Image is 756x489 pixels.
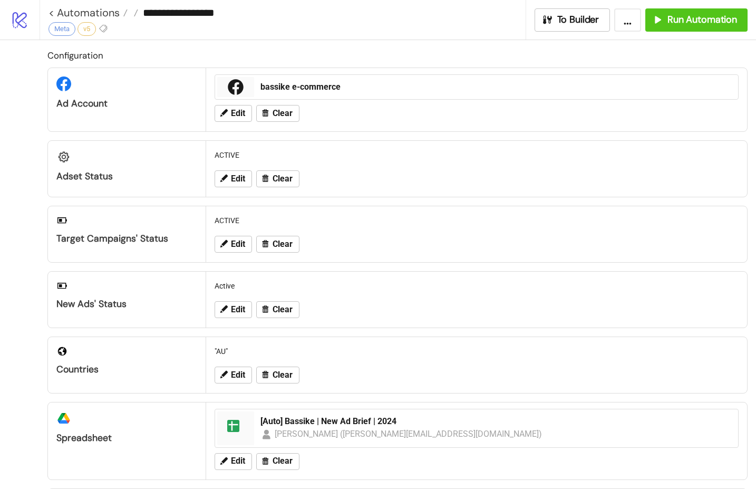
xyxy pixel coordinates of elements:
div: New Ads' Status [56,298,197,310]
span: Edit [231,239,245,249]
div: [PERSON_NAME] ([PERSON_NAME][EMAIL_ADDRESS][DOMAIN_NAME]) [275,427,542,440]
div: "AU" [210,341,743,361]
button: Run Automation [645,8,748,32]
button: To Builder [535,8,610,32]
span: Clear [273,239,293,249]
button: Edit [215,236,252,253]
span: Edit [231,174,245,184]
div: [Auto] Bassike | New Ad Brief | 2024 [260,416,732,427]
button: Clear [256,170,299,187]
button: Clear [256,453,299,470]
button: Edit [215,105,252,122]
span: Edit [231,456,245,466]
div: ACTIVE [210,210,743,231]
span: Clear [273,305,293,314]
button: Clear [256,236,299,253]
span: To Builder [557,14,599,26]
button: ... [614,8,641,32]
div: Active [210,276,743,296]
button: Edit [215,453,252,470]
div: ACTIVE [210,145,743,165]
span: Clear [273,370,293,380]
button: Clear [256,367,299,383]
div: v5 [77,22,96,36]
div: bassike e-commerce [260,81,732,93]
h2: Configuration [47,49,748,62]
button: Clear [256,105,299,122]
a: < Automations [49,7,128,18]
div: Countries [56,363,197,376]
span: Clear [273,109,293,118]
button: Clear [256,301,299,318]
span: Edit [231,109,245,118]
span: Edit [231,370,245,380]
div: Spreadsheet [56,432,197,444]
div: Meta [49,22,75,36]
button: Edit [215,367,252,383]
span: Clear [273,174,293,184]
span: Run Automation [667,14,737,26]
span: Clear [273,456,293,466]
div: Adset Status [56,170,197,183]
span: Edit [231,305,245,314]
div: Target Campaigns' Status [56,233,197,245]
button: Edit [215,170,252,187]
div: Ad Account [56,98,197,110]
button: Edit [215,301,252,318]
